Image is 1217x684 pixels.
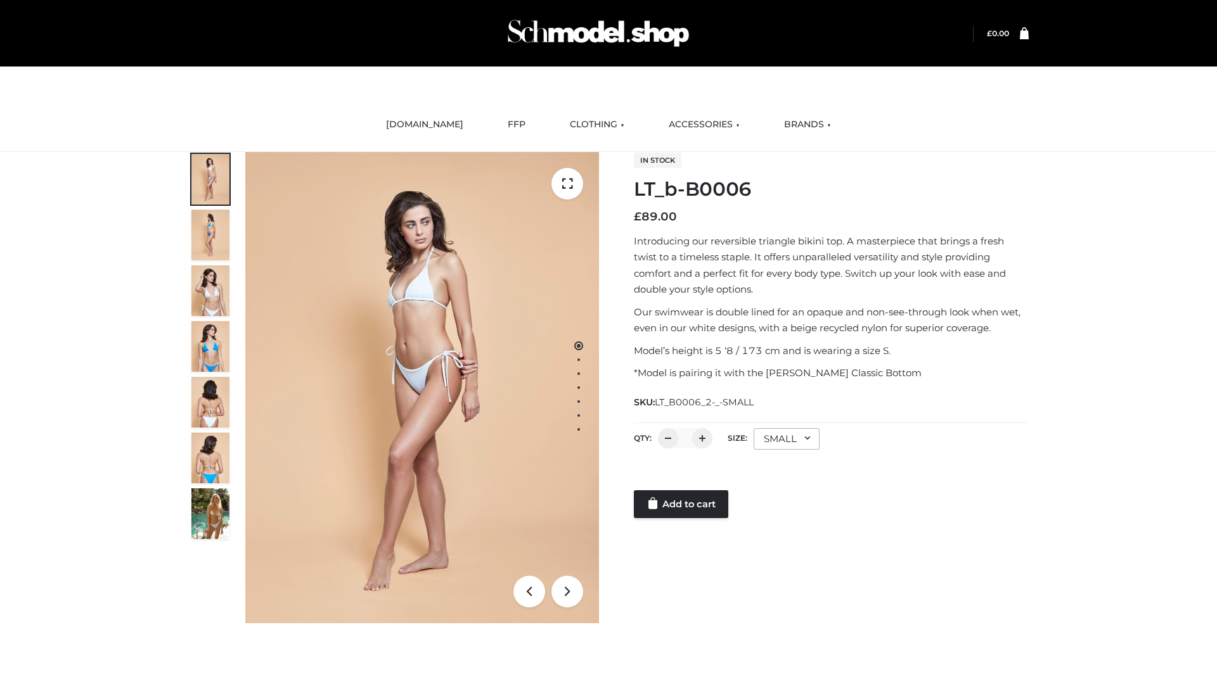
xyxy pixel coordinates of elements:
[775,111,840,139] a: BRANDS
[503,8,693,58] img: Schmodel Admin 964
[634,233,1029,298] p: Introducing our reversible triangle bikini top. A masterpiece that brings a fresh twist to a time...
[191,433,229,483] img: ArielClassicBikiniTop_CloudNine_AzureSky_OW114ECO_8-scaled.jpg
[634,433,652,443] label: QTY:
[728,433,747,443] label: Size:
[191,265,229,316] img: ArielClassicBikiniTop_CloudNine_AzureSky_OW114ECO_3-scaled.jpg
[498,111,535,139] a: FFP
[634,365,1029,381] p: *Model is pairing it with the [PERSON_NAME] Classic Bottom
[377,111,473,139] a: [DOMAIN_NAME]
[191,488,229,539] img: Arieltop_CloudNine_AzureSky2.jpg
[634,178,1029,201] h1: LT_b-B0006
[634,210,641,224] span: £
[634,395,755,410] span: SKU:
[191,154,229,205] img: ArielClassicBikiniTop_CloudNine_AzureSky_OW114ECO_1-scaled.jpg
[987,28,1009,38] a: £0.00
[191,210,229,260] img: ArielClassicBikiniTop_CloudNine_AzureSky_OW114ECO_2-scaled.jpg
[655,396,754,408] span: LT_B0006_2-_-SMALL
[659,111,749,139] a: ACCESSORIES
[560,111,634,139] a: CLOTHING
[634,343,1029,359] p: Model’s height is 5 ‘8 / 173 cm and is wearing a size S.
[191,321,229,372] img: ArielClassicBikiniTop_CloudNine_AzureSky_OW114ECO_4-scaled.jpg
[634,153,681,168] span: In stock
[987,28,1009,38] bdi: 0.00
[987,28,992,38] span: £
[245,152,599,623] img: ArielClassicBikiniTop_CloudNine_AzureSky_OW114ECO_1
[754,428,820,450] div: SMALL
[634,490,728,518] a: Add to cart
[634,210,677,224] bdi: 89.00
[191,377,229,427] img: ArielClassicBikiniTop_CloudNine_AzureSky_OW114ECO_7-scaled.jpg
[634,304,1029,336] p: Our swimwear is double lined for an opaque and non-see-through look when wet, even in our white d...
